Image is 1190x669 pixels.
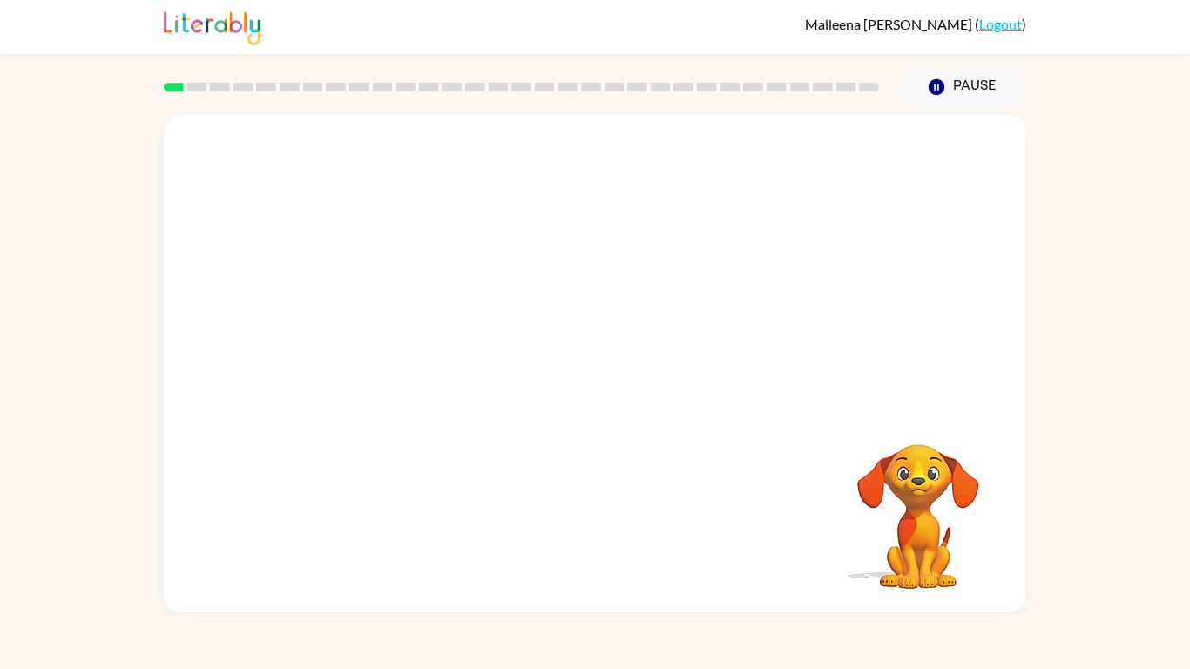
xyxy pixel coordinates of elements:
[805,16,975,32] span: Malleena [PERSON_NAME]
[805,16,1026,32] div: ( )
[164,7,260,45] img: Literably
[979,16,1022,32] a: Logout
[900,67,1026,107] button: Pause
[831,417,1005,591] video: Your browser must support playing .mp4 files to use Literably. Please try using another browser.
